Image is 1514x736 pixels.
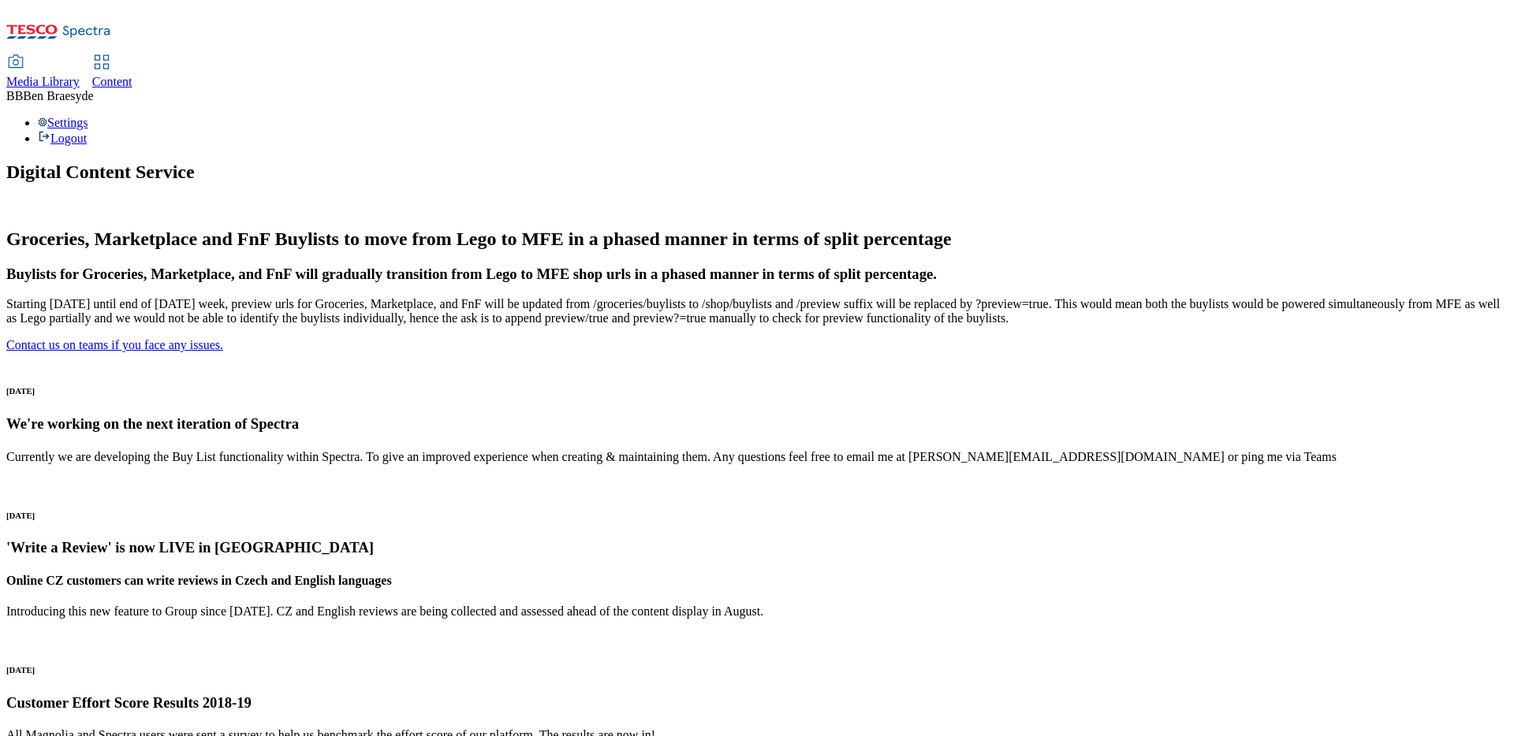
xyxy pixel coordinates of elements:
span: BB [6,89,23,102]
img: News Image [6,352,416,517]
a: Contact us on teams if you face any issues. [6,338,223,351]
h3: Buylists for Groceries, Marketplace, and FnF will gradually transition from Lego to MFE shop urls... [6,266,1508,283]
a: Media Library [6,56,80,89]
img: content-imagery [6,199,102,213]
a: Settings [38,116,88,129]
h2: Groceries, Marketplace and FnF Buylists to move from Lego to MFE in a phased manner in terms of s... [6,229,1508,250]
h3: We're working on the next iteration of Spectra [6,569,1508,586]
a: Logout [38,132,87,145]
span: Content [92,75,132,88]
a: Content [92,56,132,89]
h1: Digital Content Service [6,162,1508,183]
p: Currently we are developing the Buy List functionality within Spectra. To give an improved experi... [6,604,1508,618]
span: Media Library [6,75,80,88]
p: Starting [DATE] until end of [DATE] week, preview urls for Groceries, Marketplace, and FnF will b... [6,297,1508,325]
span: Ben Braesyde [23,89,93,102]
h6: [DATE] [6,540,1508,549]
